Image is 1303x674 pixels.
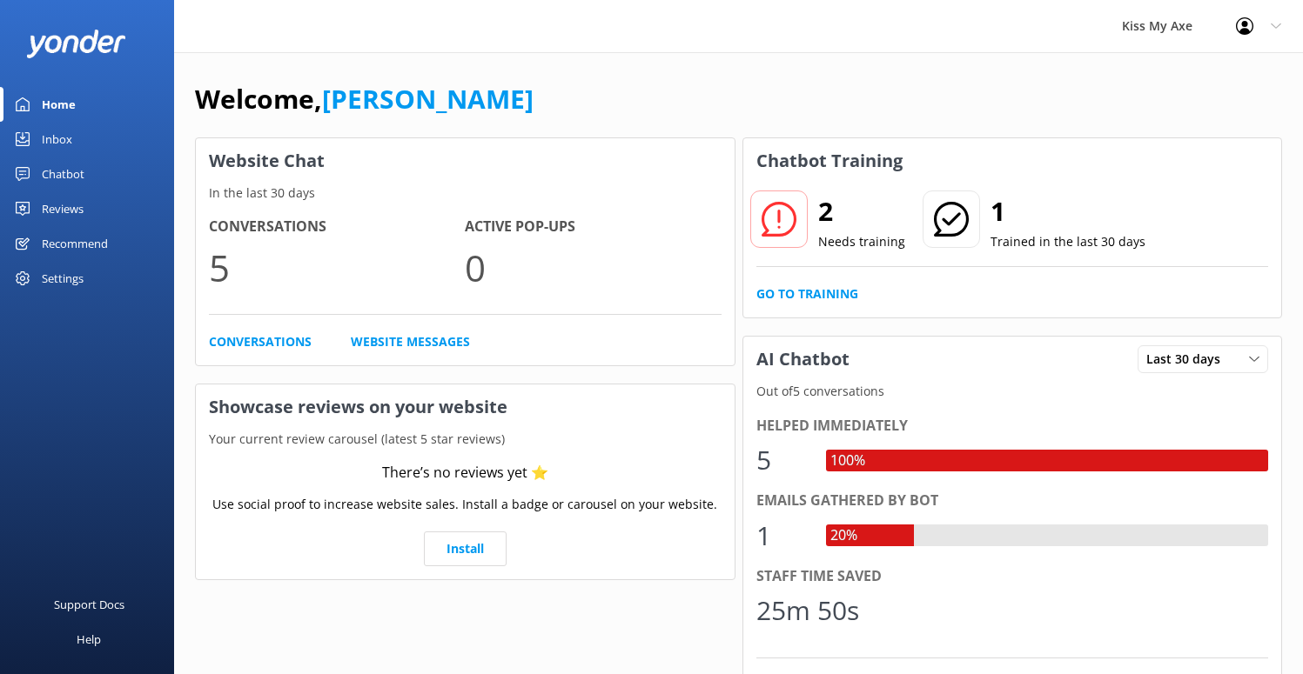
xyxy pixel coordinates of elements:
[424,531,507,566] a: Install
[54,587,124,622] div: Support Docs
[26,30,126,58] img: yonder-white-logo.png
[196,184,735,203] p: In the last 30 days
[196,430,735,449] p: Your current review carousel (latest 5 star reviews)
[756,284,858,304] a: Go to Training
[196,138,735,184] h3: Website Chat
[818,232,905,251] p: Needs training
[196,384,735,430] h3: Showcase reviews on your website
[756,439,809,481] div: 5
[42,157,84,191] div: Chatbot
[991,232,1145,251] p: Trained in the last 30 days
[756,590,859,631] div: 25m 50s
[826,450,870,472] div: 100%
[743,382,1282,401] p: Out of 5 conversations
[465,216,721,238] h4: Active Pop-ups
[756,565,1269,588] div: Staff time saved
[756,490,1269,512] div: Emails gathered by bot
[1146,350,1231,369] span: Last 30 days
[382,462,548,484] div: There’s no reviews yet ⭐
[743,337,863,382] h3: AI Chatbot
[351,332,470,351] a: Website Messages
[991,190,1145,232] h2: 1
[209,216,465,238] h4: Conversations
[195,78,534,120] h1: Welcome,
[465,238,721,297] p: 0
[209,238,465,297] p: 5
[756,515,809,557] div: 1
[756,415,1269,437] div: Helped immediately
[77,622,101,657] div: Help
[818,190,905,232] h2: 2
[42,87,76,122] div: Home
[42,122,72,157] div: Inbox
[42,226,108,261] div: Recommend
[209,332,312,351] a: Conversations
[743,138,916,184] h3: Chatbot Training
[212,495,717,514] p: Use social proof to increase website sales. Install a badge or carousel on your website.
[322,81,534,117] a: [PERSON_NAME]
[42,191,84,226] div: Reviews
[826,524,862,547] div: 20%
[42,261,84,296] div: Settings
